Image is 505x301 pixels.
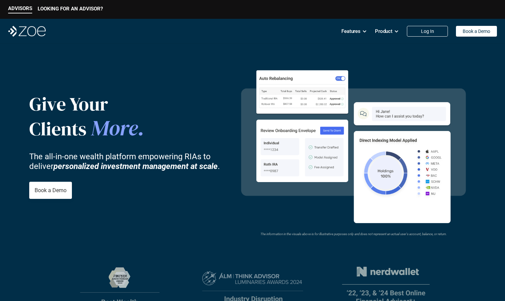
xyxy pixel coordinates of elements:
[421,29,434,34] p: Log In
[463,29,490,34] p: Book a Demo
[138,113,144,142] span: .
[456,26,497,37] a: Book a Demo
[375,26,392,36] p: Product
[53,161,218,171] strong: personalized investment management at scale
[29,115,184,141] p: Clients
[35,187,67,193] p: Book a Demo
[29,93,184,115] p: Give Your
[91,113,138,142] span: More
[260,232,447,236] em: The information in the visuals above is for illustrative purposes only and does not represent an ...
[29,182,72,199] a: Book a Demo
[341,26,361,36] p: Features
[407,26,448,37] a: Log In
[29,152,231,171] p: The all-in-one wealth platform empowering RIAs to deliver .
[38,6,103,12] p: LOOKING FOR AN ADVISOR?
[8,5,32,11] p: ADVISORS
